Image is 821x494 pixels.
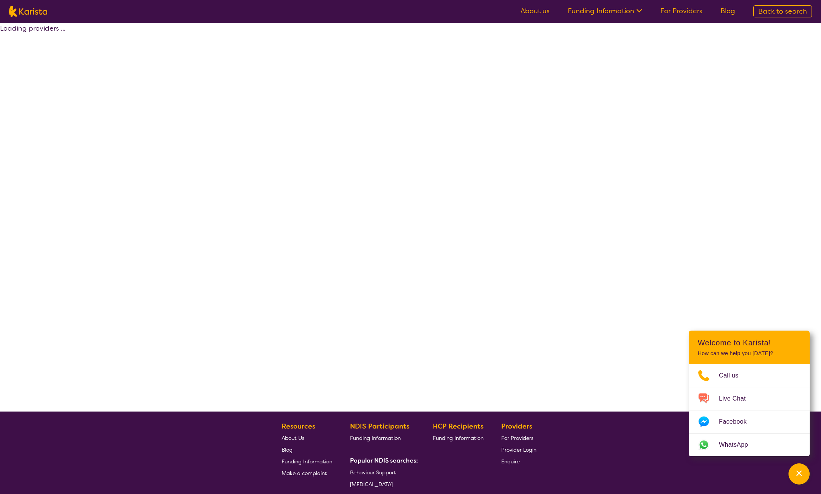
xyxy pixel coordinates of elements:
[282,435,304,441] span: About Us
[660,6,702,16] a: For Providers
[350,469,396,476] span: Behaviour Support
[501,455,536,467] a: Enquire
[282,467,332,479] a: Make a complaint
[719,393,755,404] span: Live Chat
[719,416,756,427] span: Facebook
[350,435,401,441] span: Funding Information
[282,432,332,444] a: About Us
[689,433,810,456] a: Web link opens in a new tab.
[788,463,810,485] button: Channel Menu
[350,432,415,444] a: Funding Information
[719,370,748,381] span: Call us
[501,458,520,465] span: Enquire
[720,6,735,16] a: Blog
[282,422,315,431] b: Resources
[501,422,532,431] b: Providers
[433,422,483,431] b: HCP Recipients
[689,331,810,456] div: Channel Menu
[282,446,293,453] span: Blog
[698,338,801,347] h2: Welcome to Karista!
[282,470,327,477] span: Make a complaint
[350,478,415,490] a: [MEDICAL_DATA]
[433,432,483,444] a: Funding Information
[282,458,332,465] span: Funding Information
[501,435,533,441] span: For Providers
[520,6,550,16] a: About us
[282,455,332,467] a: Funding Information
[350,466,415,478] a: Behaviour Support
[9,6,47,17] img: Karista logo
[282,444,332,455] a: Blog
[719,439,757,451] span: WhatsApp
[350,457,418,464] b: Popular NDIS searches:
[689,364,810,456] ul: Choose channel
[698,350,801,357] p: How can we help you [DATE]?
[568,6,642,16] a: Funding Information
[758,7,807,16] span: Back to search
[350,422,409,431] b: NDIS Participants
[350,481,393,488] span: [MEDICAL_DATA]
[433,435,483,441] span: Funding Information
[501,432,536,444] a: For Providers
[501,446,536,453] span: Provider Login
[753,5,812,17] a: Back to search
[501,444,536,455] a: Provider Login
